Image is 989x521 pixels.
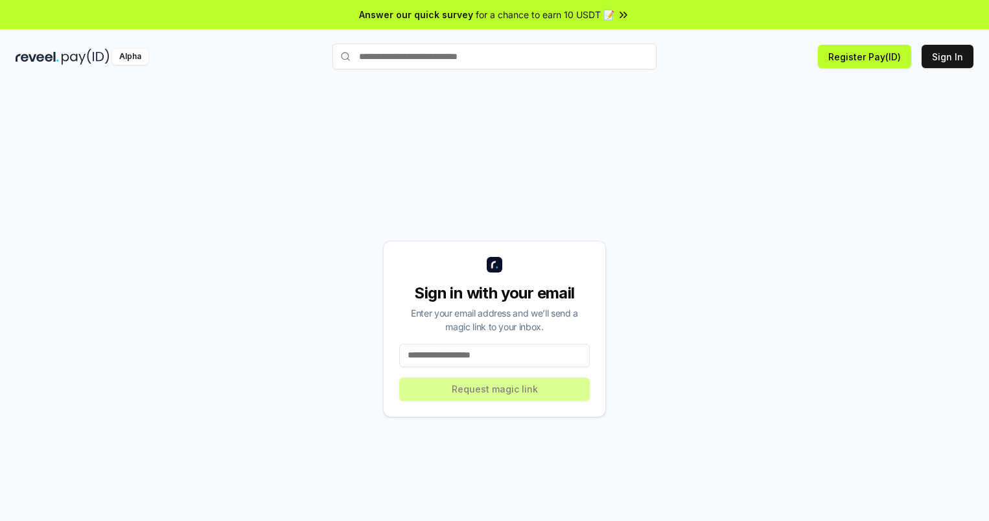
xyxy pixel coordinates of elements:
div: Enter your email address and we’ll send a magic link to your inbox. [399,306,590,333]
span: Answer our quick survey [359,8,473,21]
img: reveel_dark [16,49,59,65]
button: Register Pay(ID) [818,45,911,68]
div: Sign in with your email [399,283,590,304]
img: pay_id [62,49,110,65]
div: Alpha [112,49,148,65]
span: for a chance to earn 10 USDT 📝 [476,8,614,21]
button: Sign In [922,45,973,68]
img: logo_small [487,257,502,273]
